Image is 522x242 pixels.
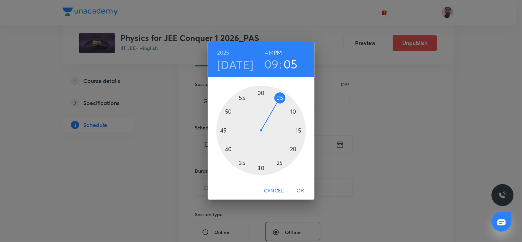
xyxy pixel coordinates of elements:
[274,48,282,57] button: PM
[261,185,287,197] button: Cancel
[264,57,279,71] button: 09
[284,57,298,71] button: 05
[217,57,254,72] button: [DATE]
[264,187,284,195] span: Cancel
[217,48,230,57] button: 2025
[290,185,312,197] button: OK
[265,48,274,57] button: AM
[279,57,282,71] h3: :
[292,187,309,195] span: OK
